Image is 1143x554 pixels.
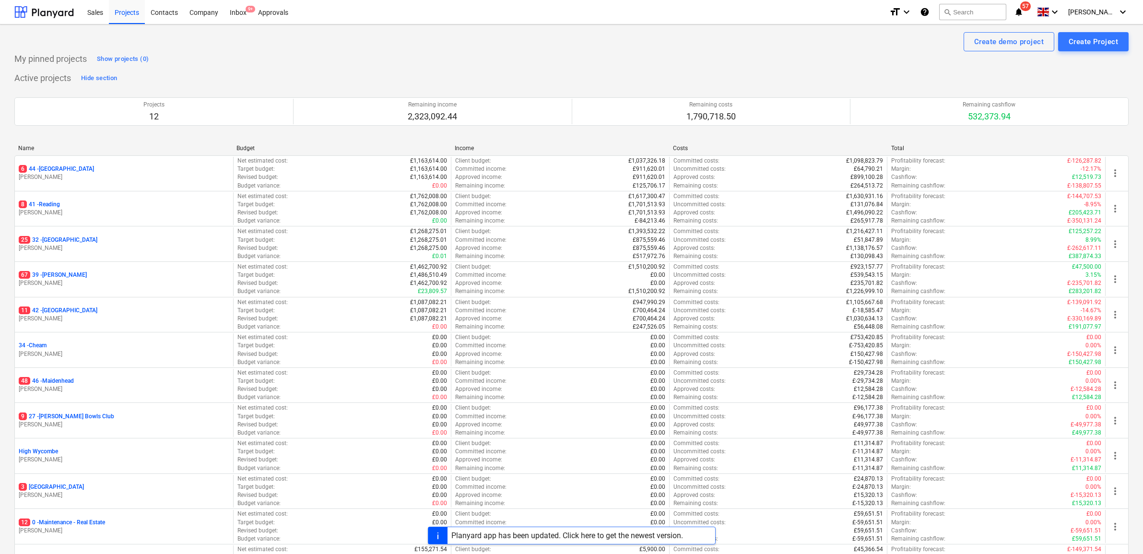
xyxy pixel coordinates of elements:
[455,217,505,225] p: Remaining income :
[19,236,97,244] p: 32 - [GEOGRAPHIC_DATA]
[19,448,229,464] div: High Wycombe[PERSON_NAME]
[94,51,151,67] button: Show projects (0)
[628,209,665,217] p: £1,701,513.93
[410,306,447,315] p: £1,087,082.21
[410,192,447,200] p: £1,762,008.00
[455,209,502,217] p: Approved income :
[1109,521,1121,532] span: more_vert
[19,165,27,173] span: 6
[1067,350,1101,358] p: £-150,427.98
[237,358,281,366] p: Budget variance :
[237,182,281,190] p: Budget variance :
[19,413,229,429] div: 927 -[PERSON_NAME] Bowls Club[PERSON_NAME]
[891,385,917,393] p: Cashflow :
[237,315,278,323] p: Revised budget :
[432,323,447,331] p: £0.00
[410,315,447,323] p: £1,087,082.21
[143,111,165,122] p: 12
[455,263,491,271] p: Client budget :
[410,236,447,244] p: £1,268,275.01
[1067,279,1101,287] p: £-235,701.82
[455,165,507,173] p: Committed income :
[19,483,84,491] p: [GEOGRAPHIC_DATA]
[1067,315,1101,323] p: £-330,169.89
[79,71,119,86] button: Hide section
[850,350,883,358] p: £150,427.98
[963,101,1015,109] p: Remaining cashflow
[237,306,275,315] p: Target budget :
[455,271,507,279] p: Committed income :
[891,350,917,358] p: Cashflow :
[237,369,288,377] p: Net estimated cost :
[19,491,229,499] p: [PERSON_NAME]
[891,173,917,181] p: Cashflow :
[19,306,229,323] div: 1142 -[GEOGRAPHIC_DATA][PERSON_NAME]
[1058,32,1129,51] button: Create Project
[891,182,945,190] p: Remaining cashflow :
[1067,217,1101,225] p: £-350,131.24
[854,385,883,393] p: £12,584.28
[237,157,288,165] p: Net estimated cost :
[455,182,505,190] p: Remaining income :
[143,101,165,109] p: Projects
[854,236,883,244] p: £51,847.89
[432,385,447,393] p: £0.00
[891,333,945,342] p: Profitability forecast :
[246,6,255,12] span: 9+
[650,279,665,287] p: £0.00
[673,200,726,209] p: Uncommitted costs :
[455,200,507,209] p: Committed income :
[891,157,945,165] p: Profitability forecast :
[455,145,665,152] div: Income
[455,279,502,287] p: Approved income :
[455,350,502,358] p: Approved income :
[891,271,911,279] p: Margin :
[237,350,278,358] p: Revised budget :
[628,263,665,271] p: £1,510,200.92
[455,306,507,315] p: Committed income :
[432,358,447,366] p: £0.00
[19,306,97,315] p: 42 - [GEOGRAPHIC_DATA]
[673,342,726,350] p: Uncommitted costs :
[19,244,229,252] p: [PERSON_NAME]
[891,342,911,350] p: Margin :
[237,209,278,217] p: Revised budget :
[237,165,275,173] p: Target budget :
[673,358,718,366] p: Remaining costs :
[19,315,229,323] p: [PERSON_NAME]
[410,227,447,236] p: £1,268,275.01
[237,227,288,236] p: Net estimated cost :
[408,111,457,122] p: 2,323,092.44
[408,101,457,109] p: Remaining income
[850,200,883,209] p: £131,076.84
[19,209,229,217] p: [PERSON_NAME]
[19,413,114,421] p: 27 - [PERSON_NAME] Bowls Club
[1109,203,1121,214] span: more_vert
[455,342,507,350] p: Committed income :
[19,483,229,499] div: 3[GEOGRAPHIC_DATA][PERSON_NAME]
[628,200,665,209] p: £1,701,513.93
[850,263,883,271] p: £923,157.77
[891,209,917,217] p: Cashflow :
[1109,344,1121,356] span: more_vert
[673,369,719,377] p: Committed costs :
[686,101,736,109] p: Remaining costs
[673,217,718,225] p: Remaining costs :
[236,145,447,152] div: Budget
[891,217,945,225] p: Remaining cashflow :
[455,298,491,306] p: Client budget :
[673,182,718,190] p: Remaining costs :
[455,236,507,244] p: Committed income :
[19,279,229,287] p: [PERSON_NAME]
[849,342,883,350] p: £-753,420.85
[633,165,665,173] p: £911,620.01
[650,350,665,358] p: £0.00
[846,298,883,306] p: £1,105,667.68
[891,323,945,331] p: Remaining cashflow :
[673,271,726,279] p: Uncommitted costs :
[650,358,665,366] p: £0.00
[1067,192,1101,200] p: £-144,707.53
[1109,415,1121,426] span: more_vert
[891,279,917,287] p: Cashflow :
[432,252,447,260] p: £0.01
